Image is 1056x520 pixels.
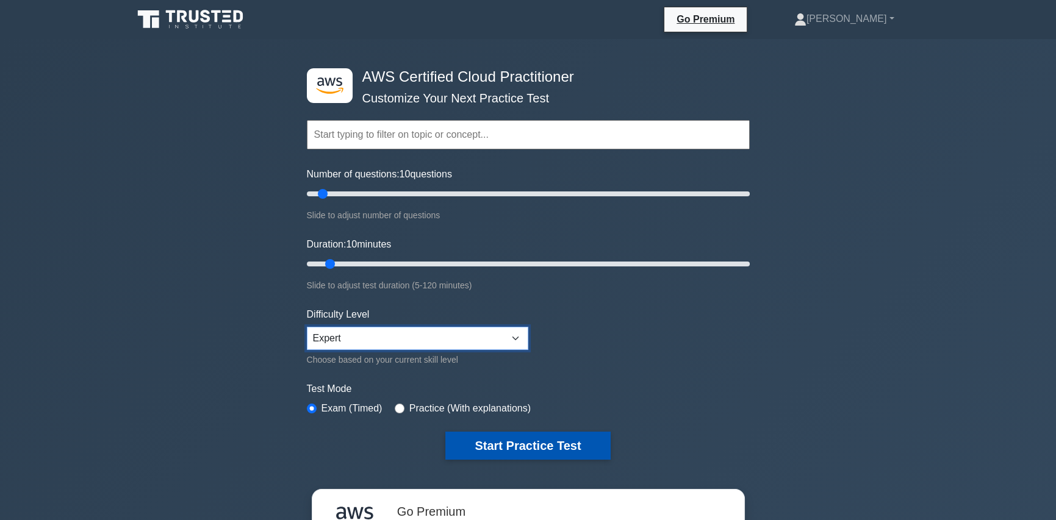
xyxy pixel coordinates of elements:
h4: AWS Certified Cloud Practitioner [357,68,690,86]
button: Start Practice Test [445,432,610,460]
label: Duration: minutes [307,237,392,252]
a: [PERSON_NAME] [765,7,924,31]
div: Slide to adjust number of questions [307,208,750,223]
label: Exam (Timed) [321,401,383,416]
span: 10 [346,239,357,249]
input: Start typing to filter on topic or concept... [307,120,750,149]
label: Number of questions: questions [307,167,452,182]
div: Choose based on your current skill level [307,352,528,367]
label: Difficulty Level [307,307,370,322]
span: 10 [400,169,411,179]
a: Go Premium [669,12,742,27]
label: Practice (With explanations) [409,401,531,416]
label: Test Mode [307,382,750,396]
div: Slide to adjust test duration (5-120 minutes) [307,278,750,293]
